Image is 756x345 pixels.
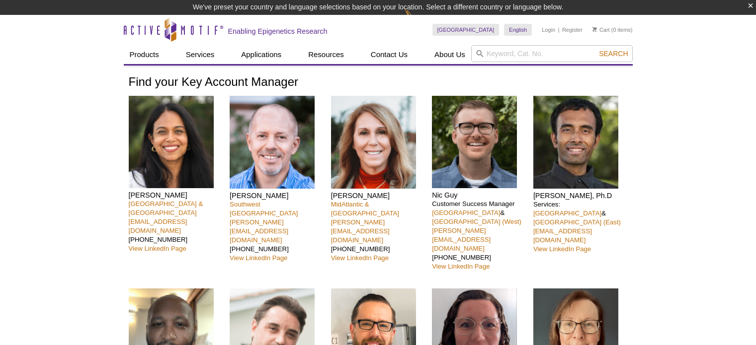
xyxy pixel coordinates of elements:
h4: [PERSON_NAME], Ph.D [533,191,627,200]
h4: [PERSON_NAME] [230,191,324,200]
a: [GEOGRAPHIC_DATA] [432,209,500,216]
img: Change Here [405,7,431,31]
h1: Find your Key Account Manager [129,75,628,90]
p: [PHONE_NUMBER] [331,200,425,263]
img: Rwik Sen headshot [533,96,618,189]
h4: [PERSON_NAME] [331,191,425,200]
a: Southwest [GEOGRAPHIC_DATA] [230,201,298,217]
a: Applications [235,45,287,64]
input: Keyword, Cat. No. [471,45,633,62]
img: Patrisha Femia headshot [331,96,416,189]
a: Cart [592,26,610,33]
a: [PERSON_NAME][EMAIL_ADDRESS][DOMAIN_NAME] [432,227,491,252]
img: Seth Rubin headshot [230,96,315,189]
p: [PHONE_NUMBER] [230,200,324,263]
button: Search [596,49,631,58]
p: Customer Success Manager & [PHONE_NUMBER] [432,200,526,271]
a: View LinkedIn Page [230,254,287,262]
a: View LinkedIn Page [331,254,389,262]
a: Resources [302,45,350,64]
h4: Nic Guy [432,191,526,200]
p: [PHONE_NUMBER] [129,200,223,253]
a: [GEOGRAPHIC_DATA] [432,24,500,36]
li: (0 items) [592,24,633,36]
a: Contact Us [365,45,414,64]
a: [PERSON_NAME][EMAIL_ADDRESS][DOMAIN_NAME] [331,218,390,244]
a: [GEOGRAPHIC_DATA] [533,209,601,217]
span: Search [599,50,628,58]
img: Nic Guy headshot [432,96,517,189]
a: View LinkedIn Page [129,245,186,252]
a: Login [542,26,555,33]
li: | [558,24,560,36]
h2: Enabling Epigenetics Research [228,27,328,36]
a: [PERSON_NAME][EMAIL_ADDRESS][DOMAIN_NAME] [230,218,288,244]
a: English [504,24,532,36]
a: [GEOGRAPHIC_DATA] (West) [432,218,521,225]
a: [GEOGRAPHIC_DATA] (East) [533,218,621,226]
a: Register [562,26,583,33]
h4: [PERSON_NAME] [129,191,223,200]
a: View LinkedIn Page [533,245,591,253]
a: View LinkedIn Page [432,263,490,270]
a: MidAtlantic & [GEOGRAPHIC_DATA] [331,201,399,217]
a: Products [124,45,165,64]
a: [EMAIL_ADDRESS][DOMAIN_NAME] [533,227,592,244]
img: Your Cart [592,27,597,32]
a: About Us [428,45,471,64]
img: Nivanka Paranavitana headshot [129,96,214,189]
a: Services [180,45,221,64]
a: [EMAIL_ADDRESS][DOMAIN_NAME] [129,218,187,234]
a: [GEOGRAPHIC_DATA] & [GEOGRAPHIC_DATA] [129,200,203,216]
p: Services: & [533,200,627,254]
